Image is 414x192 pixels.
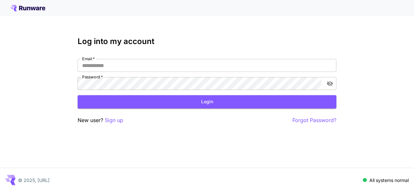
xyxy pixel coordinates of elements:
[369,177,409,184] p: All systems normal
[105,116,123,124] button: Sign up
[292,116,336,124] button: Forgot Password?
[82,56,95,62] label: Email
[78,37,336,46] h3: Log into my account
[82,74,103,80] label: Password
[78,116,123,124] p: New user?
[78,95,336,108] button: Login
[18,177,49,184] p: © 2025, [URL]
[324,78,336,89] button: toggle password visibility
